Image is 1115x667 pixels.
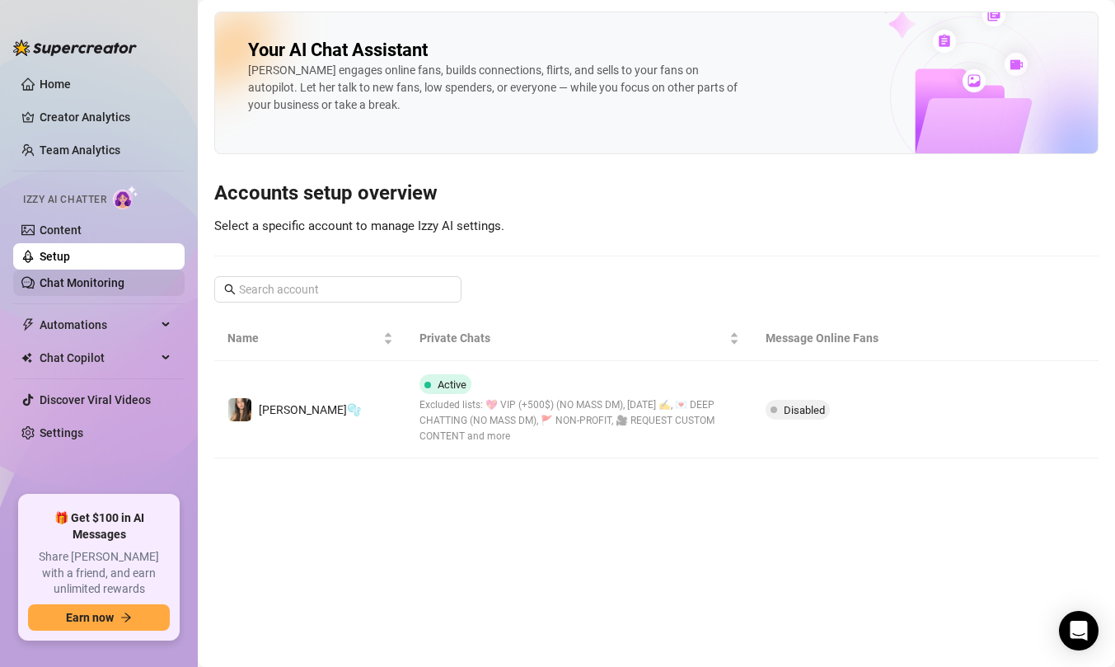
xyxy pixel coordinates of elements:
[228,398,251,421] img: Bella🫧
[239,280,438,298] input: Search account
[13,40,137,56] img: logo-BBDzfeDw.svg
[40,276,124,289] a: Chat Monitoring
[28,510,170,543] span: 🎁 Get $100 in AI Messages
[438,378,466,391] span: Active
[40,312,157,338] span: Automations
[40,143,120,157] a: Team Analytics
[40,223,82,237] a: Content
[40,426,83,439] a: Settings
[40,104,171,130] a: Creator Analytics
[120,612,132,623] span: arrow-right
[248,62,743,114] div: [PERSON_NAME] engages online fans, builds connections, flirts, and sells to your fans on autopilo...
[40,250,70,263] a: Setup
[406,316,752,361] th: Private Chats
[66,611,114,624] span: Earn now
[40,78,71,91] a: Home
[214,181,1099,207] h3: Accounts setup overview
[784,404,825,416] span: Disabled
[259,403,361,416] span: [PERSON_NAME]🫧
[1059,611,1099,651] div: Open Intercom Messenger
[419,397,739,444] span: Excluded lists: 💖 VIP (+500$) (NO MASS DM), [DATE] ✍️, 💌 DEEP CHATTING (NO MASS DM), 🚩 NON-PROFIT...
[40,345,157,371] span: Chat Copilot
[21,318,35,331] span: thunderbolt
[23,192,106,208] span: Izzy AI Chatter
[248,39,428,62] h2: Your AI Chat Assistant
[113,186,138,209] img: AI Chatter
[214,218,504,233] span: Select a specific account to manage Izzy AI settings.
[419,329,726,347] span: Private Chats
[21,352,32,364] img: Chat Copilot
[28,549,170,598] span: Share [PERSON_NAME] with a friend, and earn unlimited rewards
[40,393,151,406] a: Discover Viral Videos
[224,284,236,295] span: search
[752,316,983,361] th: Message Online Fans
[28,604,170,631] button: Earn nowarrow-right
[214,316,406,361] th: Name
[227,329,380,347] span: Name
